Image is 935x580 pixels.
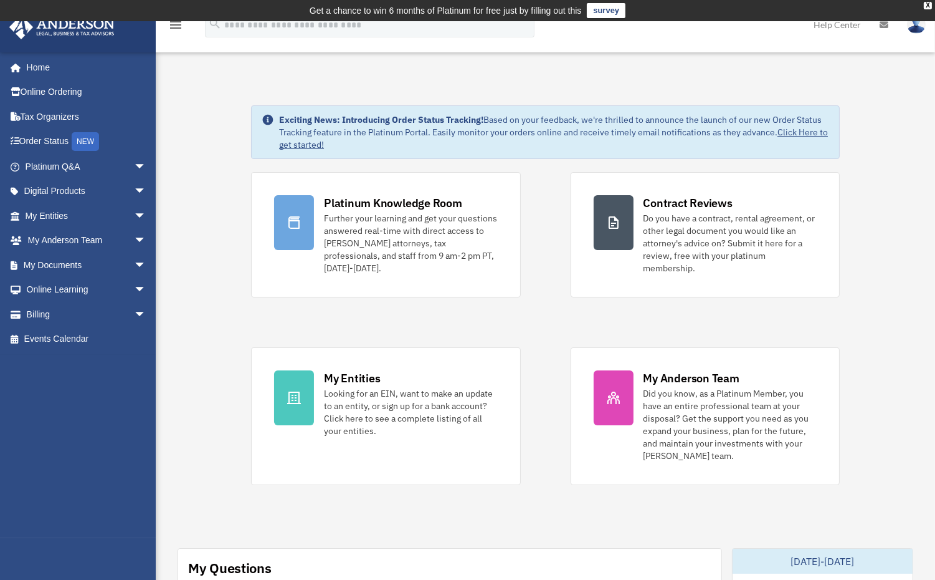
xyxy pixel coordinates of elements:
img: User Pic [907,16,926,34]
a: My Anderson Teamarrow_drop_down [9,228,165,253]
div: Platinum Knowledge Room [324,195,462,211]
a: Home [9,55,159,80]
span: arrow_drop_down [134,253,159,278]
div: NEW [72,132,99,151]
a: Events Calendar [9,327,165,352]
a: My Documentsarrow_drop_down [9,253,165,278]
span: arrow_drop_down [134,154,159,180]
span: arrow_drop_down [134,278,159,303]
div: Further your learning and get your questions answered real-time with direct access to [PERSON_NAM... [324,212,497,274]
a: Platinum Q&Aarrow_drop_down [9,154,165,179]
i: search [208,17,222,31]
span: arrow_drop_down [134,203,159,229]
span: arrow_drop_down [134,302,159,327]
div: Get a chance to win 6 months of Platinum for free just by filling out this [310,3,582,18]
div: close [924,2,932,9]
a: Tax Organizers [9,104,165,129]
a: Online Learningarrow_drop_down [9,278,165,302]
div: Based on your feedback, we're thrilled to announce the launch of our new Order Status Tracking fe... [279,114,829,151]
a: My Entitiesarrow_drop_down [9,203,165,228]
a: Platinum Knowledge Room Further your learning and get your questions answered real-time with dire... [251,172,520,297]
a: My Anderson Team Did you know, as a Platinum Member, you have an entire professional team at your... [571,347,840,485]
a: Online Ordering [9,80,165,105]
span: arrow_drop_down [134,179,159,205]
div: Contract Reviews [643,195,733,211]
a: Billingarrow_drop_down [9,302,165,327]
a: Click Here to get started! [279,127,828,150]
strong: Exciting News: Introducing Order Status Tracking! [279,114,483,125]
div: My Anderson Team [643,370,739,386]
div: [DATE]-[DATE] [733,549,913,574]
div: My Questions [188,559,272,578]
div: Looking for an EIN, want to make an update to an entity, or sign up for a bank account? Click her... [324,387,497,437]
div: Do you have a contract, rental agreement, or other legal document you would like an attorney's ad... [643,212,817,274]
a: Contract Reviews Do you have a contract, rental agreement, or other legal document you would like... [571,172,840,297]
a: My Entities Looking for an EIN, want to make an update to an entity, or sign up for a bank accoun... [251,347,520,485]
a: Order StatusNEW [9,129,165,155]
a: survey [587,3,625,18]
span: arrow_drop_down [134,228,159,254]
div: Did you know, as a Platinum Member, you have an entire professional team at your disposal? Get th... [643,387,817,462]
img: Anderson Advisors Platinum Portal [6,15,118,39]
a: menu [168,22,183,32]
div: My Entities [324,370,380,386]
a: Digital Productsarrow_drop_down [9,179,165,204]
i: menu [168,17,183,32]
